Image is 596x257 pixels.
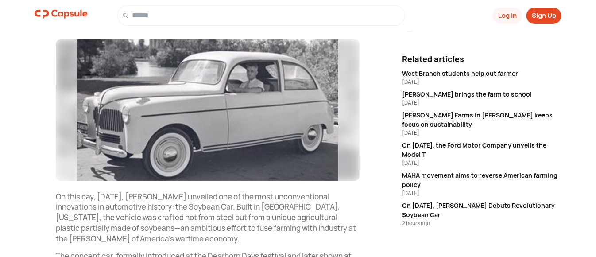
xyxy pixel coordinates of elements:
div: [PERSON_NAME] brings the farm to school [402,90,561,99]
div: [DATE] [402,78,561,86]
a: logo [35,5,88,26]
div: [DATE] [402,159,561,167]
div: On [DATE], [PERSON_NAME] Debuts Revolutionary Soybean Car [402,201,561,219]
div: [PERSON_NAME] Farms in [PERSON_NAME] keeps focus on sustainability [402,110,561,129]
div: [DATE] [402,99,561,107]
div: [DATE] [402,129,561,137]
button: Sign Up [526,8,561,24]
img: resizeImage [56,39,360,181]
div: On [DATE], the Ford Motor Company unveils the Model T [402,140,561,159]
button: Log In [493,8,522,24]
div: MAHA movement aims to reverse American farming policy [402,171,561,189]
div: West Branch students help out farmer [402,69,561,78]
div: 2 hours ago [402,219,561,227]
div: Related articles [402,53,561,65]
div: [DATE] [402,189,561,197]
img: logo [35,5,88,23]
p: On this day, [DATE], [PERSON_NAME] unveiled one of the most unconventional innovations in automot... [56,191,360,244]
